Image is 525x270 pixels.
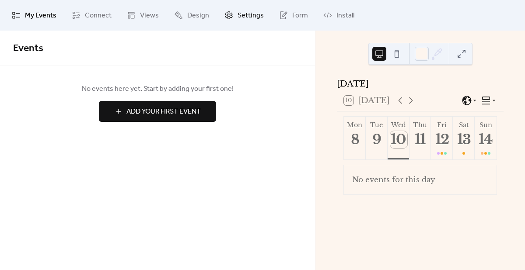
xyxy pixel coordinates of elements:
[140,10,159,21] span: Views
[13,84,302,94] span: No events here yet. Start by adding your first one!
[455,131,472,148] div: 13
[65,3,118,27] a: Connect
[25,10,56,21] span: My Events
[477,121,494,129] div: Sun
[99,101,216,122] button: Add Your First Event
[477,131,494,148] div: 14
[187,10,209,21] span: Design
[336,10,354,21] span: Install
[5,3,63,27] a: My Events
[218,3,270,27] a: Settings
[390,121,407,129] div: Wed
[431,117,453,159] button: Fri12
[344,117,366,159] button: Mon8
[346,131,364,148] div: 8
[273,3,315,27] a: Form
[346,121,363,129] div: Mon
[388,117,409,159] button: Wed10
[345,169,495,190] div: No events for this day
[455,121,472,129] div: Sat
[168,3,216,27] a: Design
[317,3,361,27] a: Install
[292,10,308,21] span: Form
[453,117,475,159] button: Sat13
[475,117,497,159] button: Sun14
[409,117,431,159] button: Thu11
[434,131,451,148] div: 12
[238,10,264,21] span: Settings
[412,131,429,148] div: 11
[434,121,450,129] div: Fri
[368,121,385,129] div: Tue
[85,10,112,21] span: Connect
[13,101,302,122] a: Add Your First Event
[13,39,43,58] span: Events
[366,117,388,159] button: Tue9
[412,121,429,129] div: Thu
[337,77,504,90] div: [DATE]
[126,107,201,117] span: Add Your First Event
[120,3,165,27] a: Views
[390,131,407,148] div: 10
[368,131,385,148] div: 9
